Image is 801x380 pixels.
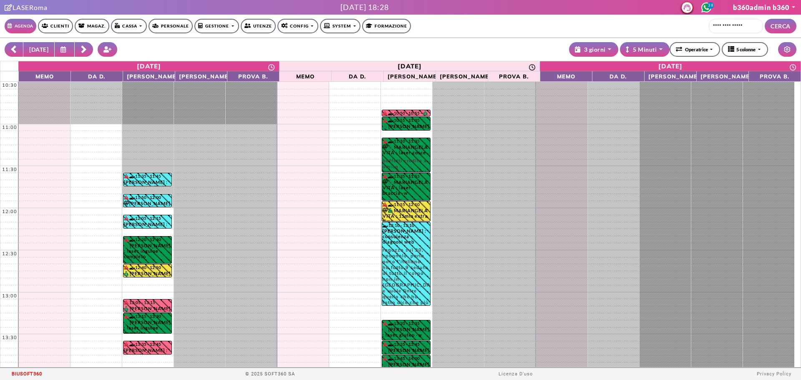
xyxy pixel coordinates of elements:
[124,271,171,277] div: [PERSON_NAME] : infracigliare (ex sopracciglia)
[383,174,430,179] div: 11:35 - 11:55
[383,155,430,175] span: baffetti credito x amica [PERSON_NAME]
[124,320,130,325] i: PAGATO
[757,371,791,377] a: Privacy Policy
[383,321,387,325] i: Il cliente ha degli insoluti
[383,111,423,116] div: 10:50 - 10:55
[658,62,683,70] div: [DATE]
[124,216,171,221] div: 12:05 - 12:15
[383,118,430,123] div: 10:55 - 11:05
[125,72,173,80] span: [PERSON_NAME]
[124,216,128,220] i: Il cliente ha degli insoluti
[0,166,19,172] div: 11:30
[383,118,387,122] i: Il cliente ha degli insoluti
[383,342,430,347] div: 13:35 - 13:45
[241,19,276,33] a: Utenze
[383,202,387,206] i: Il cliente ha degli insoluti
[124,201,171,207] div: [PERSON_NAME] : foto - controllo *da remoto* tramite foto
[383,144,430,172] div: MARIANGELA VITA : laser cosce
[383,327,430,340] div: [PERSON_NAME] : laser gluteo -w
[383,347,430,354] div: [PERSON_NAME] : laser ascelle
[383,124,389,128] i: PAGATO
[499,371,533,377] a: Licenza D'uso
[542,72,590,80] span: Memo
[751,72,799,80] span: PROVA B.
[124,243,171,262] div: [PERSON_NAME] : laser inguine completo
[386,72,433,80] span: [PERSON_NAME]
[98,42,118,57] button: Crea nuovo contatto rapido
[383,179,388,185] i: Categoria cliente: Diamante
[124,174,128,178] i: Il cliente ha degli insoluti
[383,362,430,375] div: [PERSON_NAME] : laser inguine completo
[0,82,19,88] div: 10:30
[111,19,147,33] a: Cassa
[709,19,763,33] input: Cerca cliente...
[699,72,746,80] span: [PERSON_NAME]
[0,251,19,257] div: 12:30
[490,72,538,80] span: PROVA B.
[388,208,394,213] i: PAGATO
[229,72,277,80] span: PROVA B.
[124,174,171,179] div: 11:35 - 11:45
[124,306,171,312] div: [PERSON_NAME] : controllo inguine
[388,180,394,184] i: PAGATO
[5,3,48,11] a: Clicca per andare alla pagina di firmaLASERoma
[124,306,130,311] i: PAGATO
[124,342,128,346] i: Il cliente ha degli insoluti
[383,327,389,332] i: PAGATO
[124,314,128,318] i: Il cliente ha degli insoluti
[124,237,128,242] i: Il cliente ha degli insoluti
[124,195,128,199] i: Il cliente ha degli insoluti
[280,61,540,71] a: 25 gennaio 2025
[23,42,55,57] button: [DATE]
[137,62,161,70] div: [DATE]
[124,271,130,276] i: PAGATO
[383,348,389,352] i: PAGATO
[194,19,239,33] a: Gestione
[383,356,430,361] div: 13:45 - 14:00
[383,196,430,216] span: baffetti credito x amica [PERSON_NAME]
[124,265,128,269] i: Il cliente ha degli insoluti
[733,3,796,11] a: b360admin b360
[438,72,486,80] span: [PERSON_NAME]
[0,335,19,340] div: 13:30
[124,314,171,319] div: 13:15 - 13:30
[383,202,430,207] div: 11:55 - 12:10
[383,223,430,228] div: 12:10 - 13:10
[75,19,109,33] a: Magaz.
[383,321,430,326] div: 13:20 - 13:35
[124,300,171,305] div: 13:05 - 13:15
[277,19,318,33] a: Config
[124,347,171,354] div: [PERSON_NAME] : controllo inguine
[423,111,429,115] i: PAGATO
[124,243,130,248] i: PAGATO
[383,228,430,305] div: [PERSON_NAME] : consulenza - diagnosi web
[383,123,430,130] div: [PERSON_NAME] : basette
[383,139,387,143] i: Il cliente ha degli insoluti
[388,145,394,149] i: PAGATO
[0,293,19,299] div: 13:00
[124,265,171,270] div: 12:40 - 12:50
[0,209,19,214] div: 12:00
[124,300,128,305] i: Il cliente ha degli insoluti
[124,342,171,347] div: 13:35 - 13:45
[383,362,389,367] i: PAGATO
[5,19,36,33] a: Agenda
[540,61,801,71] a: 27 gennaio 2025
[124,237,171,242] div: 12:20 - 12:40
[21,72,68,80] span: Memo
[124,201,129,206] i: Categoria cliente: Diamante
[398,62,422,70] div: [DATE]
[124,195,171,200] div: 11:50 - 12:00
[19,61,279,71] a: 24 gennaio 2025
[5,4,13,11] i: Clicca per andare alla pagina di firma
[320,19,360,33] a: SYSTEM
[282,72,329,80] span: Memo
[647,72,694,80] span: [PERSON_NAME]
[0,124,19,130] div: 11:00
[149,19,193,33] a: Personale
[334,72,381,80] span: Da D.
[383,342,387,346] i: Il cliente ha degli insoluti
[383,208,388,213] i: Categoria cliente: Diamante
[594,72,642,80] span: Da D.
[340,2,389,13] div: [DATE] 18:28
